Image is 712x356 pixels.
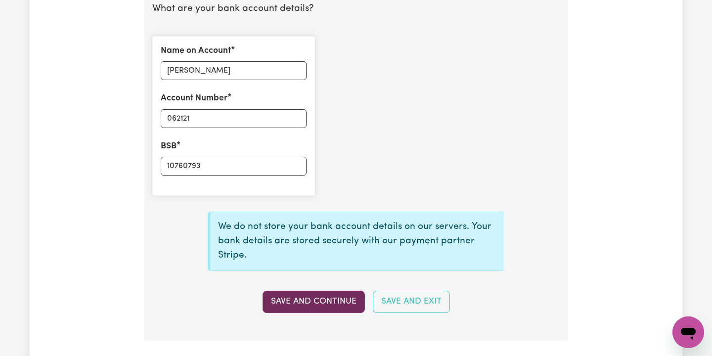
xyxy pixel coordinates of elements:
[161,109,307,128] input: e.g. 000123456
[672,316,704,348] iframe: Button to launch messaging window, conversation in progress
[161,61,307,80] input: Holly Peers
[263,291,365,312] button: Save and Continue
[161,44,231,57] label: Name on Account
[218,220,496,263] p: We do not store your bank account details on our servers. Your bank details are stored securely w...
[373,291,450,312] button: Save and Exit
[152,2,560,16] p: What are your bank account details?
[161,92,227,105] label: Account Number
[161,140,177,153] label: BSB
[161,157,307,176] input: e.g. 110000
